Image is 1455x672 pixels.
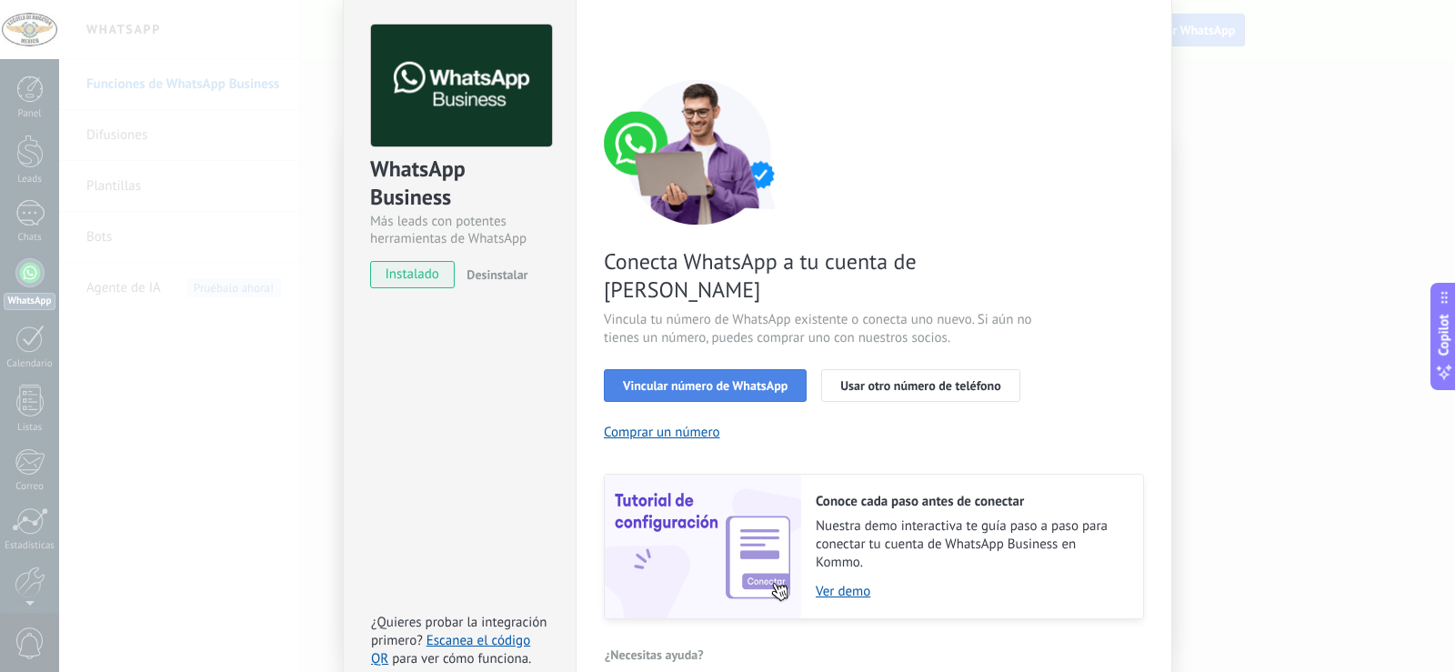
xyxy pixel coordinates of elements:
div: Más leads con potentes herramientas de WhatsApp [370,213,549,247]
img: logo_main.png [371,25,552,147]
button: ¿Necesitas ayuda? [604,641,705,668]
button: Vincular número de WhatsApp [604,369,807,402]
a: Escanea el código QR [371,632,530,667]
img: connect number [604,79,795,225]
button: Desinstalar [459,261,527,288]
span: instalado [371,261,454,288]
span: Vincular número de WhatsApp [623,379,788,392]
span: para ver cómo funciona. [392,650,531,667]
span: Copilot [1435,314,1453,356]
span: ¿Necesitas ayuda? [605,648,704,661]
span: Nuestra demo interactiva te guía paso a paso para conectar tu cuenta de WhatsApp Business en Kommo. [816,517,1125,572]
span: Desinstalar [467,266,527,283]
a: Ver demo [816,583,1125,600]
span: Conecta WhatsApp a tu cuenta de [PERSON_NAME] [604,247,1037,304]
span: ¿Quieres probar la integración primero? [371,614,547,649]
h2: Conoce cada paso antes de conectar [816,493,1125,510]
span: Vincula tu número de WhatsApp existente o conecta uno nuevo. Si aún no tienes un número, puedes c... [604,311,1037,347]
span: Usar otro número de teléfono [840,379,1000,392]
button: Comprar un número [604,424,720,441]
div: WhatsApp Business [370,155,549,213]
button: Usar otro número de teléfono [821,369,1019,402]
